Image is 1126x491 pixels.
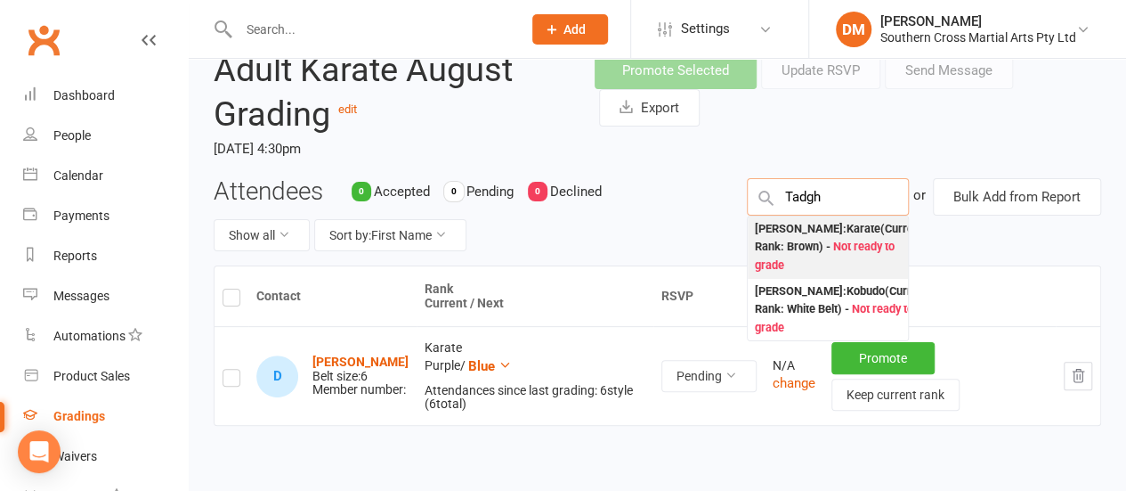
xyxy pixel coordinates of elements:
div: DM [836,12,871,47]
td: Karate Purple / [417,326,653,425]
div: Messages [53,289,109,303]
div: Reports [53,249,97,263]
a: Reports [23,236,188,276]
a: Automations [23,316,188,356]
div: Drew Hilton [256,356,298,397]
div: Automations [53,329,126,343]
div: People [53,128,91,143]
button: change [773,372,815,394]
button: Promote [831,342,935,374]
span: Declined [550,184,602,200]
a: Gradings [23,397,188,437]
div: Payments [53,209,109,223]
th: RSVP [653,266,765,326]
span: Settings [681,9,730,49]
div: N/A [773,359,815,372]
button: Add [532,14,608,45]
th: Contact [248,266,417,326]
a: Messages [23,276,188,316]
button: Blue [468,356,512,377]
span: Not ready to grade [755,240,895,272]
input: Search... [233,17,509,42]
button: Show all [214,219,310,251]
div: 0 [444,182,464,201]
a: edit [338,102,357,116]
th: Rank Current / Next [417,266,653,326]
a: Clubworx [21,18,66,62]
div: Dashboard [53,88,115,102]
a: People [23,116,188,156]
a: Waivers [23,437,188,477]
div: Southern Cross Martial Arts Pty Ltd [880,29,1076,45]
div: 0 [528,182,547,201]
span: Blue [468,358,495,374]
div: Attendances since last grading: 6 style ( 6 total) [425,384,645,412]
button: Bulk Add from Report [933,178,1101,216]
button: Keep current rank [831,379,960,411]
button: Pending [661,360,757,392]
div: Open Intercom Messenger [18,430,61,473]
span: Add [563,22,586,37]
a: Product Sales [23,356,188,397]
div: [PERSON_NAME] [880,13,1076,29]
div: or [913,178,926,212]
a: Calendar [23,156,188,196]
div: Gradings [53,409,105,423]
div: Calendar [53,168,103,183]
input: Search Members by name [747,178,909,216]
a: Payments [23,196,188,236]
h3: Attendees [214,178,323,206]
h2: Adult Karate August Grading [214,52,568,133]
span: Not ready to grade [755,302,913,334]
button: Sort by:First Name [314,219,466,251]
div: Belt size: 6 Member number: [312,356,409,397]
a: Dashboard [23,76,188,116]
button: Export [599,89,700,127]
span: Pending [466,184,514,200]
time: [DATE] 4:30pm [214,134,568,164]
div: [PERSON_NAME] : Karate (Current Rank: Brown ) - [755,220,923,275]
div: 0 [352,182,371,201]
div: Waivers [53,449,97,463]
div: [PERSON_NAME] : Kobudo (Current Rank: White Belt ) - [755,282,928,338]
th: Payment [765,266,1100,326]
div: Product Sales [53,369,130,383]
span: Accepted [374,184,430,200]
a: [PERSON_NAME] [312,355,409,369]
